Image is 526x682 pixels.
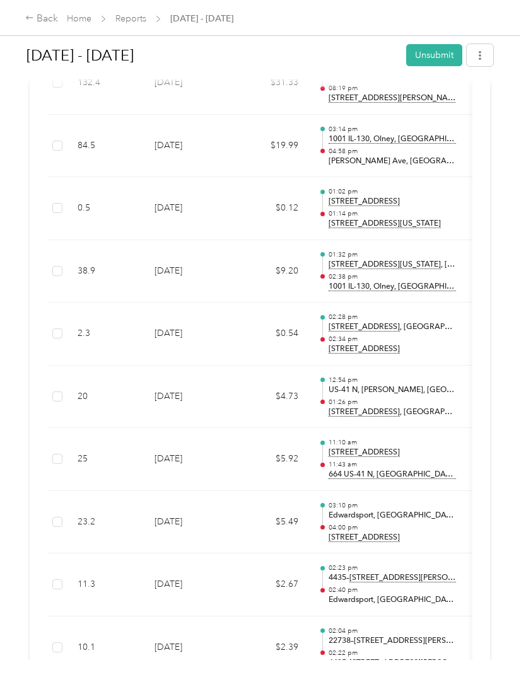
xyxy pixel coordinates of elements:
[233,553,308,616] td: $2.67
[67,616,144,679] td: 10.1
[329,250,456,259] p: 01:32 pm
[329,438,456,447] p: 11:10 am
[329,187,456,196] p: 01:02 pm
[233,428,308,491] td: $5.92
[329,156,456,167] p: [PERSON_NAME] Ave, [GEOGRAPHIC_DATA], [GEOGRAPHIC_DATA]
[67,240,144,303] td: 38.9
[67,553,144,616] td: 11.3
[67,303,144,366] td: 2.3
[329,460,456,469] p: 11:43 am
[144,616,233,679] td: [DATE]
[233,177,308,240] td: $0.12
[67,491,144,554] td: 23.2
[329,510,456,521] p: Edwardsport, [GEOGRAPHIC_DATA]
[144,177,233,240] td: [DATE]
[233,303,308,366] td: $0.54
[329,313,456,321] p: 02:28 pm
[329,501,456,510] p: 03:10 pm
[67,177,144,240] td: 0.5
[67,366,144,429] td: 20
[233,115,308,178] td: $19.99
[329,384,456,396] p: US-41 N, [PERSON_NAME], [GEOGRAPHIC_DATA]
[233,366,308,429] td: $4.73
[329,321,456,333] p: , [GEOGRAPHIC_DATA]
[144,491,233,554] td: [DATE]
[329,398,456,407] p: 01:26 pm
[329,635,456,647] p: 22738–[STREET_ADDRESS][PERSON_NAME]
[329,125,456,134] p: 03:14 pm
[329,147,456,156] p: 04:58 pm
[170,12,233,25] span: [DATE] - [DATE]
[455,611,526,682] iframe: Everlance-gr Chat Button Frame
[115,13,146,24] a: Reports
[329,586,456,594] p: 02:40 pm
[144,240,233,303] td: [DATE]
[25,11,58,26] div: Back
[406,44,462,66] button: Unsubmit
[329,572,456,584] p: 4435–
[329,627,456,635] p: 02:04 pm
[67,115,144,178] td: 84.5
[329,523,456,532] p: 04:00 pm
[26,40,397,71] h1: Aug 1 - 31, 2025
[233,240,308,303] td: $9.20
[329,209,456,218] p: 01:14 pm
[329,376,456,384] p: 12:54 pm
[329,594,456,606] p: Edwardsport, [GEOGRAPHIC_DATA]
[233,491,308,554] td: $5.49
[233,616,308,679] td: $2.39
[144,366,233,429] td: [DATE]
[144,115,233,178] td: [DATE]
[329,407,456,418] p: , [GEOGRAPHIC_DATA]
[329,272,456,281] p: 02:38 pm
[329,657,456,669] p: 4435–
[144,303,233,366] td: [DATE]
[67,13,91,24] a: Home
[67,428,144,491] td: 25
[144,428,233,491] td: [DATE]
[144,553,233,616] td: [DATE]
[329,335,456,344] p: 02:34 pm
[329,564,456,572] p: 02:23 pm
[329,649,456,657] p: 02:22 pm
[329,259,456,270] p: , [GEOGRAPHIC_DATA]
